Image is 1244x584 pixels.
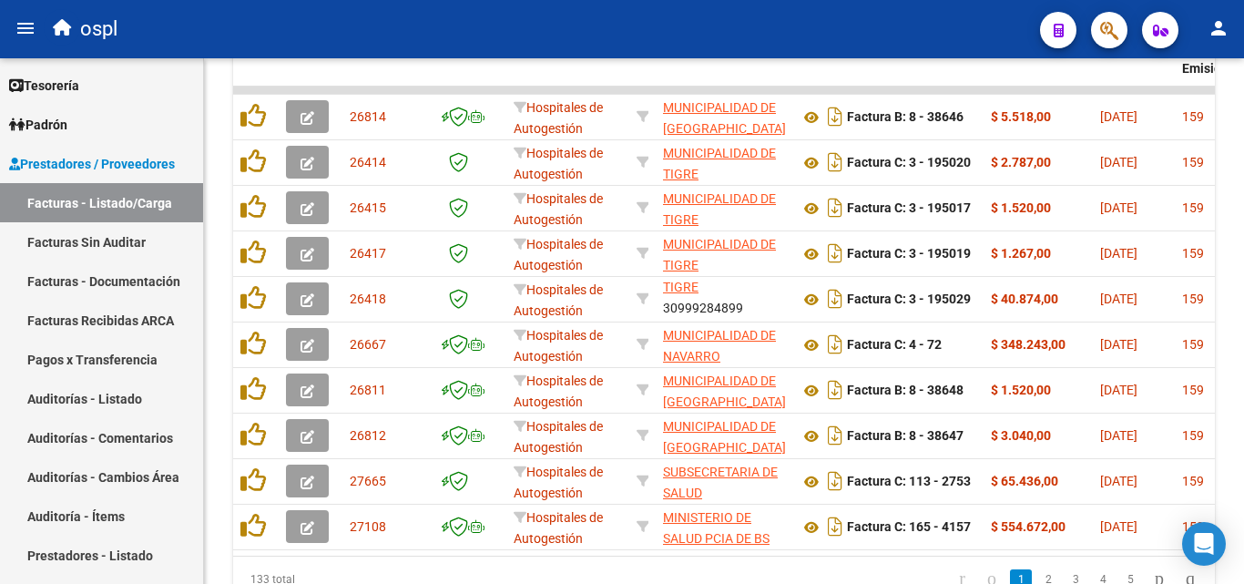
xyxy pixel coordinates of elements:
span: 159 [1182,474,1204,488]
strong: Factura C: 165 - 4157 [847,520,971,535]
div: 30545681508 [663,97,785,136]
span: [DATE] [1100,200,1137,215]
i: Descargar documento [823,148,847,177]
i: Descargar documento [823,466,847,496]
div: 30999284899 [663,234,785,272]
strong: Factura B: 8 - 38647 [847,429,964,444]
span: Hospitales de Autogestión [514,419,603,455]
span: Hospitales de Autogestión [514,510,603,546]
span: MUNICIPALIDAD DE [GEOGRAPHIC_DATA][PERSON_NAME] [663,100,786,157]
div: 30545681508 [663,371,785,409]
span: Hospitales de Autogestión [514,328,603,364]
i: Descargar documento [823,421,847,450]
span: SUBSECRETARIA DE SALUD [663,465,778,500]
span: 26814 [350,109,386,124]
span: Padrón [9,115,67,135]
span: 159 [1182,155,1204,169]
span: 159 [1182,337,1204,352]
div: 30545681508 [663,416,785,455]
span: 26811 [350,383,386,397]
span: 26414 [350,155,386,169]
strong: $ 5.518,00 [991,109,1051,124]
strong: $ 1.520,00 [991,200,1051,215]
span: MUNICIPALIDAD DE [GEOGRAPHIC_DATA][PERSON_NAME] [663,419,786,476]
span: Hospitales de Autogestión [514,465,603,500]
strong: $ 2.787,00 [991,155,1051,169]
span: MUNICIPALIDAD DE TIGRE [663,191,776,227]
i: Descargar documento [823,284,847,313]
strong: Factura C: 3 - 195017 [847,201,971,216]
span: MUNICIPALIDAD DE NAVARRO [663,328,776,364]
span: Hospitales de Autogestión [514,282,603,318]
strong: Factura C: 3 - 195019 [847,247,971,261]
div: 30999284899 [663,280,785,318]
div: 30675068441 [663,462,785,500]
strong: Factura B: 8 - 38646 [847,110,964,125]
span: 26415 [350,200,386,215]
span: 159 [1182,292,1204,306]
strong: $ 1.520,00 [991,383,1051,397]
span: 26812 [350,428,386,443]
span: [DATE] [1100,292,1137,306]
i: Descargar documento [823,193,847,222]
span: 159 [1182,519,1204,534]
datatable-header-cell: Fecha Cpbt [1093,28,1175,108]
span: MINISTERIO DE SALUD PCIA DE BS AS O. P. [663,510,770,567]
div: 30664540769 [663,325,785,364]
span: MUNICIPALIDAD DE TIGRE [663,237,776,272]
strong: $ 3.040,00 [991,428,1051,443]
span: 159 [1182,246,1204,261]
span: [DATE] [1100,109,1137,124]
strong: $ 1.267,00 [991,246,1051,261]
strong: $ 40.874,00 [991,292,1058,306]
datatable-header-cell: Area [506,28,629,108]
datatable-header-cell: Razón Social [656,28,792,108]
span: Hospitales de Autogestión [514,237,603,272]
mat-icon: menu [15,17,36,39]
strong: $ 554.672,00 [991,519,1066,534]
i: Descargar documento [823,375,847,405]
strong: Factura C: 4 - 72 [847,338,942,353]
span: Prestadores / Proveedores [9,154,175,174]
mat-icon: person [1208,17,1229,39]
span: [DATE] [1100,155,1137,169]
span: [DATE] [1100,428,1137,443]
datatable-header-cell: Monto [984,28,1093,108]
strong: $ 348.243,00 [991,337,1066,352]
div: 30999284899 [663,143,785,181]
span: Tesorería [9,76,79,96]
span: 26667 [350,337,386,352]
div: Open Intercom Messenger [1182,522,1226,566]
span: Hospitales de Autogestión [514,146,603,181]
i: Descargar documento [823,512,847,541]
datatable-header-cell: CAE [433,28,506,108]
span: [DATE] [1100,383,1137,397]
span: 159 [1182,109,1204,124]
span: 27108 [350,519,386,534]
span: [DATE] [1100,519,1137,534]
strong: $ 65.436,00 [991,474,1058,488]
span: Hospitales de Autogestión [514,374,603,409]
span: 159 [1182,428,1204,443]
span: [DATE] [1100,474,1137,488]
span: MUNICIPALIDAD DE TIGRE [663,146,776,181]
datatable-header-cell: CPBT [792,28,984,108]
span: ospl [80,9,117,49]
span: 159 [1182,383,1204,397]
strong: Factura C: 3 - 195029 [847,292,971,307]
div: 30626983398 [663,507,785,546]
span: 159 [1182,200,1204,215]
span: 27665 [350,474,386,488]
span: Hospitales de Autogestión [514,191,603,227]
span: 26418 [350,292,386,306]
div: 30999284899 [663,189,785,227]
span: MUNICIPALIDAD DE [GEOGRAPHIC_DATA][PERSON_NAME] [663,374,786,430]
span: Hospitales de Autogestión [514,100,603,136]
span: [DATE] [1100,337,1137,352]
i: Descargar documento [823,330,847,359]
datatable-header-cell: ID [342,28,433,108]
i: Descargar documento [823,239,847,268]
i: Descargar documento [823,102,847,131]
span: [DATE] [1100,246,1137,261]
strong: Factura B: 8 - 38648 [847,384,964,398]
